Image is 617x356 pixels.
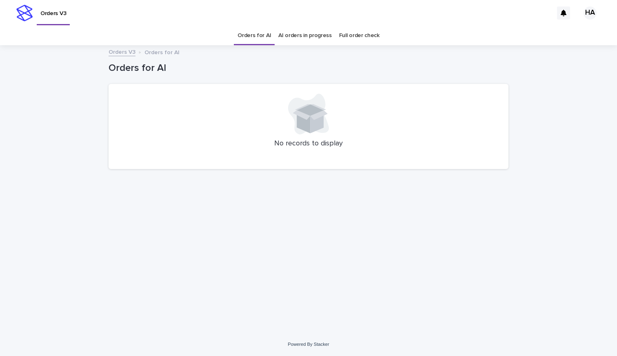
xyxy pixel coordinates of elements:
img: stacker-logo-s-only.png [16,5,33,21]
h1: Orders for AI [109,62,508,74]
p: No records to display [118,139,499,148]
a: AI orders in progress [278,26,332,45]
p: Orders for AI [144,47,180,56]
div: HA [584,7,597,20]
a: Full order check [339,26,380,45]
a: Orders V3 [109,47,135,56]
a: Powered By Stacker [288,342,329,347]
a: Orders for AI [237,26,271,45]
